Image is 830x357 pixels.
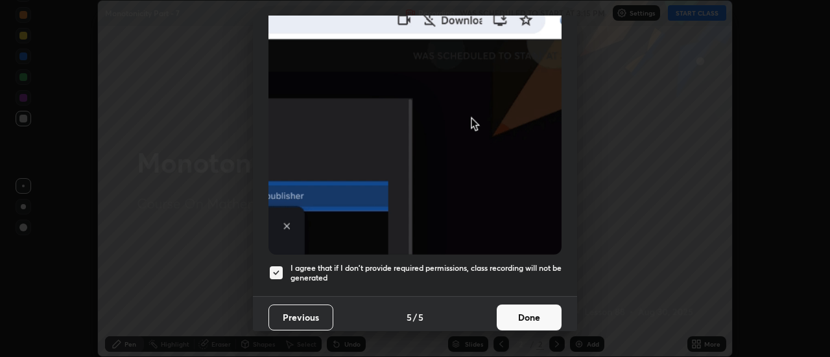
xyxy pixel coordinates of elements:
[407,310,412,324] h4: 5
[290,263,562,283] h5: I agree that if I don't provide required permissions, class recording will not be generated
[497,305,562,330] button: Done
[413,310,417,324] h4: /
[268,305,333,330] button: Previous
[418,310,423,324] h4: 5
